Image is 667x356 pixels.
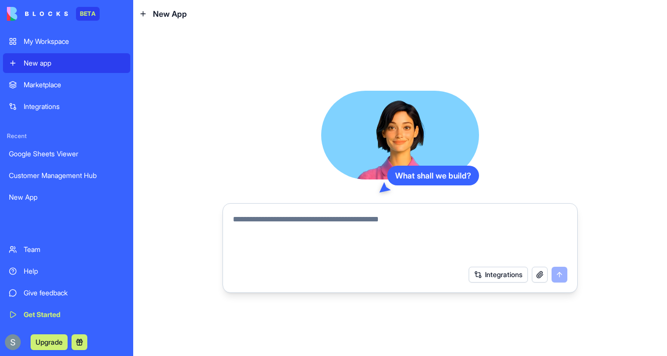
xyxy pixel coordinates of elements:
[9,171,124,180] div: Customer Management Hub
[3,53,130,73] a: New app
[3,283,130,303] a: Give feedback
[7,7,100,21] a: BETA
[3,32,130,51] a: My Workspace
[387,166,479,185] div: What shall we build?
[31,337,68,347] a: Upgrade
[3,166,130,185] a: Customer Management Hub
[469,267,528,283] button: Integrations
[24,80,124,90] div: Marketplace
[7,7,68,21] img: logo
[3,97,130,116] a: Integrations
[3,144,130,164] a: Google Sheets Viewer
[76,7,100,21] div: BETA
[24,36,124,46] div: My Workspace
[3,75,130,95] a: Marketplace
[31,334,68,350] button: Upgrade
[9,149,124,159] div: Google Sheets Viewer
[3,240,130,259] a: Team
[3,132,130,140] span: Recent
[24,102,124,111] div: Integrations
[3,187,130,207] a: New App
[3,305,130,324] a: Get Started
[5,334,21,350] img: ACg8ocKnDTHbS00rqwWSHQfXf8ia04QnQtz5EDX_Ef5UNrjqV-k=s96-c
[24,58,124,68] div: New app
[24,288,124,298] div: Give feedback
[24,266,124,276] div: Help
[24,245,124,254] div: Team
[24,310,124,320] div: Get Started
[9,192,124,202] div: New App
[153,8,187,20] span: New App
[3,261,130,281] a: Help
